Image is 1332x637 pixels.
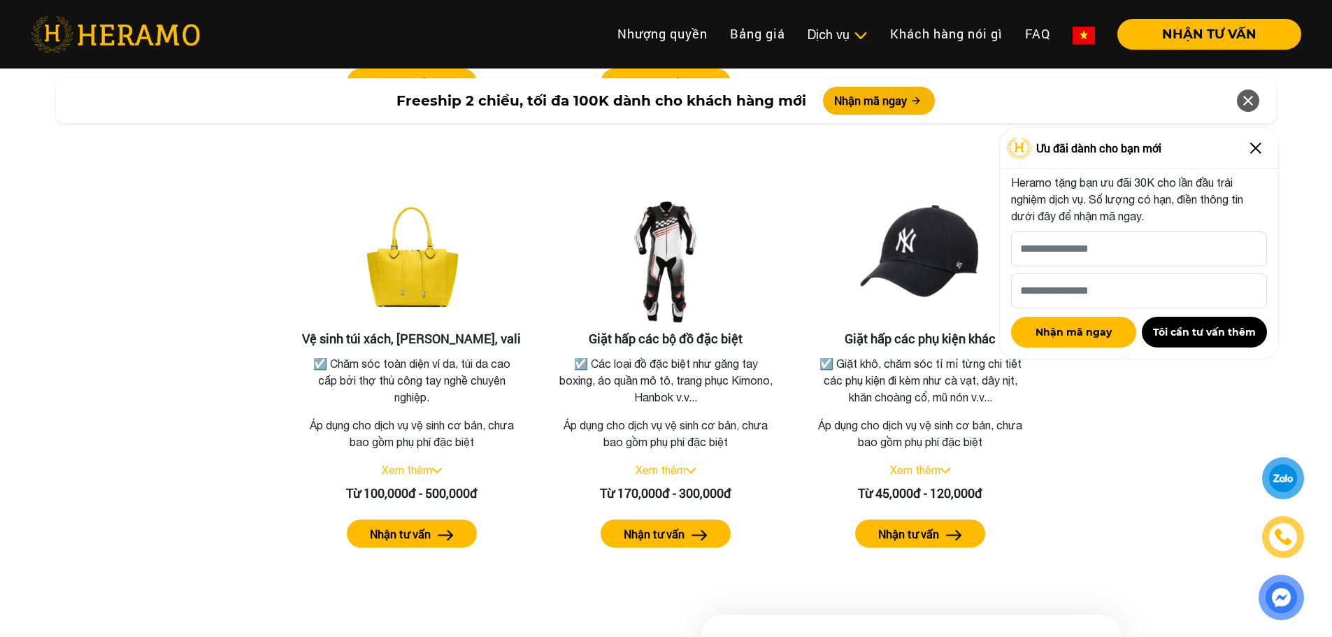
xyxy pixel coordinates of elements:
[1036,140,1161,157] span: Ưu đãi dành cho bạn mới
[1106,28,1301,41] a: NHẬN TƯ VẤN
[890,464,940,476] a: Xem thêm
[636,464,686,476] a: Xem thêm
[606,19,719,49] a: Nhượng quyền
[855,520,985,547] button: Nhận tư vấn
[809,520,1031,547] a: Nhận tư vấn arrow
[1275,529,1291,545] img: phone-icon
[301,331,523,347] h3: Vệ sinh túi xách, [PERSON_NAME], vali
[432,468,442,473] img: arrow_down.svg
[1142,317,1267,348] button: Tôi cần tư vấn thêm
[555,484,778,503] div: Từ 170,000đ - 300,000đ
[809,331,1031,347] h3: Giặt hấp các phụ kiện khác
[301,417,523,450] p: Áp dụng cho dịch vụ vệ sinh cơ bản, chưa bao gồm phụ phí đặc biệt
[601,520,731,547] button: Nhận tư vấn
[555,417,778,450] p: Áp dụng cho dịch vụ vệ sinh cơ bản, chưa bao gồm phụ phí đặc biệt
[946,530,962,541] img: arrow
[347,520,477,547] button: Nhận tư vấn
[879,19,1014,49] a: Khách hàng nói gì
[686,468,696,473] img: arrow_down.svg
[850,192,990,331] img: Giặt hấp các phụ kiện khác
[342,192,482,331] img: Vệ sinh túi xách, balo, vali
[558,355,775,406] p: ☑️ Các loại đồ đặc biệt như găng tay boxing, áo quần mô tô, trang phục Kimono, Hanbok v.v...
[438,530,454,541] img: arrow
[692,530,708,541] img: arrow
[812,355,1029,406] p: ☑️ Giặt khô, chăm sóc tỉ mỉ từng chi tiết các phụ kiện đi kèm như cà vạt, dây nịt, khăn choàng cổ...
[1014,19,1061,49] a: FAQ
[1073,27,1095,44] img: vn-flag.png
[1006,138,1033,159] img: Logo
[596,192,736,331] img: Giặt hấp các bộ đồ đặc biệt
[878,526,939,543] label: Nhận tư vấn
[301,520,523,547] a: Nhận tư vấn arrow
[555,520,778,547] a: Nhận tư vấn arrow
[1011,317,1136,348] button: Nhận mã ngay
[719,19,796,49] a: Bảng giá
[370,526,431,543] label: Nhận tư vấn
[382,464,432,476] a: Xem thêm
[1264,518,1302,556] a: phone-icon
[809,484,1031,503] div: Từ 45,000đ - 120,000đ
[823,87,935,115] button: Nhận mã ngay
[301,484,523,503] div: Từ 100,000đ - 500,000đ
[303,355,520,406] p: ☑️ Chăm sóc toàn diện ví da, túi da cao cấp bởi thợ thủ công tay nghề chuyên nghiệp.
[1011,174,1267,224] p: Heramo tặng bạn ưu đãi 30K cho lần đầu trải nghiệm dịch vụ. Số lượng có hạn, điền thông tin dưới ...
[31,16,200,52] img: heramo-logo.png
[555,331,778,347] h3: Giặt hấp các bộ đồ đặc biệt
[1245,137,1267,159] img: Close
[624,526,685,543] label: Nhận tư vấn
[809,417,1031,450] p: Áp dụng cho dịch vụ vệ sinh cơ bản, chưa bao gồm phụ phí đặc biệt
[1117,19,1301,50] button: NHẬN TƯ VẤN
[853,29,868,43] img: subToggleIcon
[396,90,806,111] span: Freeship 2 chiều, tối đa 100K dành cho khách hàng mới
[940,468,950,473] img: arrow_down.svg
[808,25,868,44] div: Dịch vụ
